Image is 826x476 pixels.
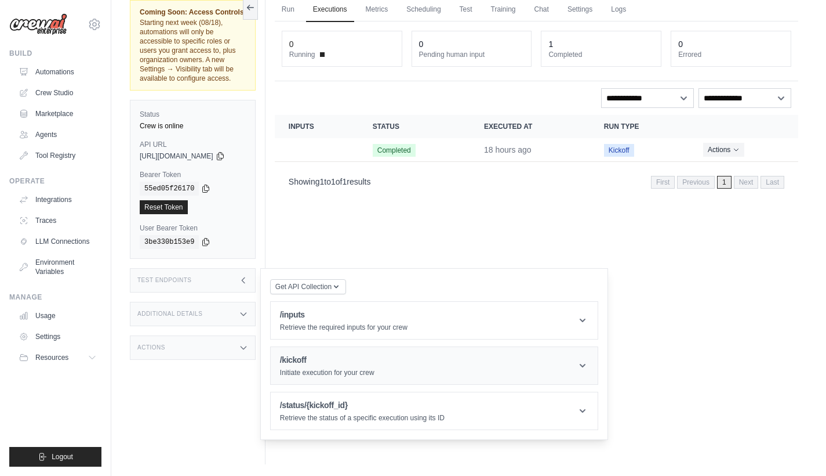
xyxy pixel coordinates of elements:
[137,311,202,318] h3: Additional Details
[590,115,689,138] th: Run Type
[35,353,68,362] span: Resources
[140,121,246,131] div: Crew is online
[14,104,101,123] a: Marketplace
[14,84,101,102] a: Crew Studio
[140,235,199,249] code: 3be330b153e9
[9,176,101,186] div: Operate
[320,177,325,186] span: 1
[52,452,73,461] span: Logout
[9,49,101,58] div: Build
[280,309,407,320] h1: /inputs
[14,327,101,346] a: Settings
[275,115,798,196] section: Crew executions table
[678,50,784,59] dt: Errored
[275,167,798,196] nav: Pagination
[359,115,470,138] th: Status
[14,232,101,251] a: LLM Connections
[419,50,525,59] dt: Pending human input
[14,63,101,81] a: Automations
[768,420,826,476] iframe: Chat Widget
[678,38,683,50] div: 0
[760,176,784,189] span: Last
[14,211,101,230] a: Traces
[9,293,101,302] div: Manage
[548,38,553,50] div: 1
[280,354,374,366] h1: /kickoff
[140,170,246,179] label: Bearer Token
[140,182,199,196] code: 55ed05f26170
[280,368,374,377] p: Initiate execution for your crew
[280,399,445,411] h1: /status/{kickoff_id}
[651,176,784,189] nav: Pagination
[14,306,101,325] a: Usage
[331,177,336,186] span: 1
[14,190,101,209] a: Integrations
[289,38,294,50] div: 0
[140,200,188,214] a: Reset Token
[604,144,634,157] span: Kickoff
[717,176,732,189] span: 1
[419,38,424,50] div: 0
[9,13,67,35] img: Logo
[270,279,346,294] button: Get API Collection
[342,177,347,186] span: 1
[280,413,445,423] p: Retrieve the status of a specific execution using its ID
[548,50,654,59] dt: Completed
[14,348,101,367] button: Resources
[137,277,192,284] h3: Test Endpoints
[14,146,101,165] a: Tool Registry
[484,145,532,154] time: August 16, 2025 at 17:53 IT
[9,447,101,467] button: Logout
[373,144,416,157] span: Completed
[275,115,359,138] th: Inputs
[734,176,759,189] span: Next
[703,143,744,157] button: Actions for execution
[280,323,407,332] p: Retrieve the required inputs for your crew
[14,253,101,281] a: Environment Variables
[677,176,715,189] span: Previous
[140,110,246,119] label: Status
[289,176,371,187] p: Showing to of results
[275,282,332,291] span: Get API Collection
[289,50,315,59] span: Running
[137,344,165,351] h3: Actions
[470,115,590,138] th: Executed at
[140,152,213,161] span: [URL][DOMAIN_NAME]
[140,140,246,149] label: API URL
[14,125,101,144] a: Agents
[140,223,246,233] label: User Bearer Token
[140,8,246,17] span: Coming Soon: Access Controls
[140,19,235,82] span: Starting next week (08/18), automations will only be accessible to specific roles or users you gr...
[651,176,675,189] span: First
